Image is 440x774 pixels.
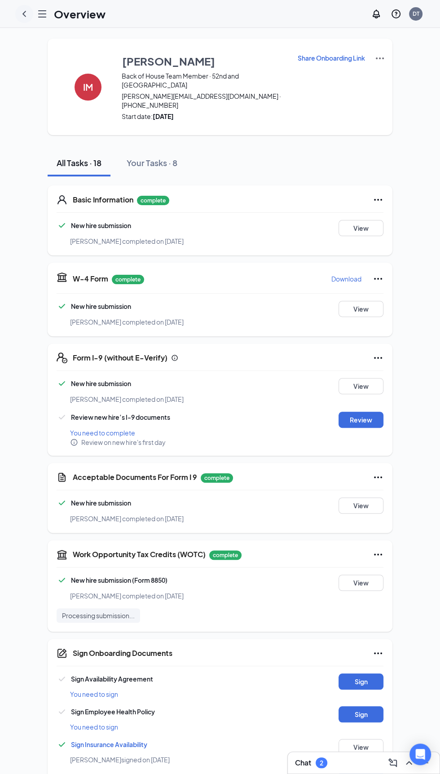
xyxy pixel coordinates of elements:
h3: Chat [295,758,311,768]
svg: CompanyDocumentIcon [57,648,67,659]
div: [PERSON_NAME] signed on [DATE] [70,755,397,764]
span: Review new hire’s I-9 documents [71,413,170,421]
svg: Checkmark [57,673,67,684]
p: Download [331,274,361,283]
h5: Form I-9 (without E-Verify) [73,353,167,363]
h3: [PERSON_NAME] [122,53,215,69]
h5: Work Opportunity Tax Credits (WOTC) [73,550,206,559]
button: IM [66,53,110,121]
div: 2 [320,759,323,767]
h5: Basic Information [73,195,133,205]
button: View [339,220,383,236]
strong: [DATE] [153,112,174,120]
svg: ChevronUp [404,757,414,768]
svg: Ellipses [373,352,383,363]
img: More Actions [374,53,385,64]
svg: Checkmark [57,497,67,508]
svg: User [57,194,67,205]
h5: Sign Onboarding Documents [73,648,172,658]
svg: Ellipses [373,194,383,205]
button: View [339,739,383,755]
h1: Overview [54,6,106,22]
button: Share Onboarding Link [297,53,365,63]
span: [PERSON_NAME] completed on [DATE] [70,592,184,600]
svg: Hamburger [37,9,48,19]
svg: Ellipses [373,472,383,483]
div: All Tasks · 18 [57,157,101,168]
svg: Checkmark [57,220,67,231]
span: Sign Availability Agreement [71,675,153,683]
svg: Ellipses [373,273,383,284]
span: New hire submission [71,302,131,310]
span: Back of House Team Member · 52nd and [GEOGRAPHIC_DATA] [122,71,286,89]
span: New hire submission [71,499,131,507]
button: ComposeMessage [386,756,400,770]
svg: Info [70,438,78,446]
button: View [339,575,383,591]
p: Share Onboarding Link [298,53,365,62]
div: You need to sign [70,722,397,731]
button: [PERSON_NAME] [122,53,286,69]
button: View [339,497,383,514]
svg: FormI9EVerifyIcon [57,352,67,363]
h5: Acceptable Documents For Form I 9 [73,472,197,482]
svg: Checkmark [57,301,67,312]
svg: QuestionInfo [391,9,401,19]
button: Sign [339,673,383,690]
span: Processing submission... [62,611,135,620]
button: ChevronUp [402,756,416,770]
div: Your Tasks · 8 [127,157,177,168]
span: New hire submission (Form 8850) [71,576,167,584]
button: Download [331,272,362,286]
svg: Info [171,354,178,361]
span: You need to complete [70,429,135,437]
div: You need to sign [70,690,397,699]
span: New hire submission [71,379,131,387]
svg: TaxGovernmentIcon [57,549,67,560]
span: [PERSON_NAME] completed on [DATE] [70,318,184,326]
svg: Ellipses [373,648,383,659]
button: Review [339,412,383,428]
p: complete [112,275,144,284]
button: View [339,378,383,394]
button: View [339,301,383,317]
button: Sign [339,706,383,722]
span: [PERSON_NAME][EMAIL_ADDRESS][DOMAIN_NAME] · [PHONE_NUMBER] [122,92,286,110]
p: complete [137,196,169,205]
span: [PERSON_NAME] completed on [DATE] [70,395,184,403]
svg: CustomFormIcon [57,472,67,483]
span: Sign Employee Health Policy [71,708,155,716]
span: Start date: [122,112,286,121]
svg: Ellipses [373,549,383,560]
p: complete [201,473,233,483]
svg: ChevronLeft [19,9,30,19]
svg: Checkmark [57,412,67,422]
svg: Notifications [371,9,382,19]
h5: W-4 Form [73,274,108,284]
svg: Checkmark [57,378,67,389]
svg: TaxGovernmentIcon [57,272,67,282]
span: New hire submission [71,221,131,229]
h4: IM [83,84,93,90]
a: Sign Insurance Availability [71,740,147,748]
span: [PERSON_NAME] completed on [DATE] [70,515,184,523]
svg: ComposeMessage [387,757,398,768]
svg: Checkmark [57,739,67,750]
div: Open Intercom Messenger [409,743,431,765]
svg: Checkmark [57,575,67,585]
span: Review on new hire's first day [81,438,166,447]
p: complete [209,550,242,560]
span: [PERSON_NAME] completed on [DATE] [70,237,184,245]
div: DT [413,10,419,18]
svg: Checkmark [57,706,67,717]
